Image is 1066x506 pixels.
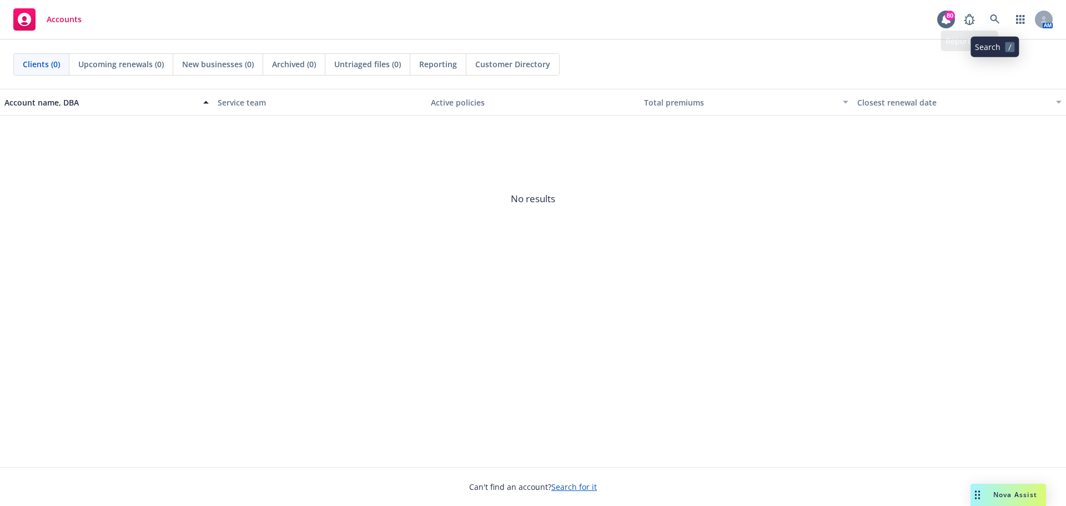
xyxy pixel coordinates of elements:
[993,490,1037,499] span: Nova Assist
[958,8,980,31] a: Report a Bug
[644,97,836,108] div: Total premiums
[78,58,164,70] span: Upcoming renewals (0)
[426,89,640,116] button: Active policies
[971,484,1046,506] button: Nova Assist
[431,97,635,108] div: Active policies
[971,484,984,506] div: Drag to move
[945,11,955,21] div: 80
[640,89,853,116] button: Total premiums
[4,97,197,108] div: Account name, DBA
[218,97,422,108] div: Service team
[334,58,401,70] span: Untriaged files (0)
[9,4,86,35] a: Accounts
[475,58,550,70] span: Customer Directory
[984,8,1006,31] a: Search
[469,481,597,493] span: Can't find an account?
[213,89,426,116] button: Service team
[853,89,1066,116] button: Closest renewal date
[419,58,457,70] span: Reporting
[23,58,60,70] span: Clients (0)
[857,97,1049,108] div: Closest renewal date
[182,58,254,70] span: New businesses (0)
[1009,8,1032,31] a: Switch app
[551,482,597,492] a: Search for it
[272,58,316,70] span: Archived (0)
[47,15,82,24] span: Accounts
